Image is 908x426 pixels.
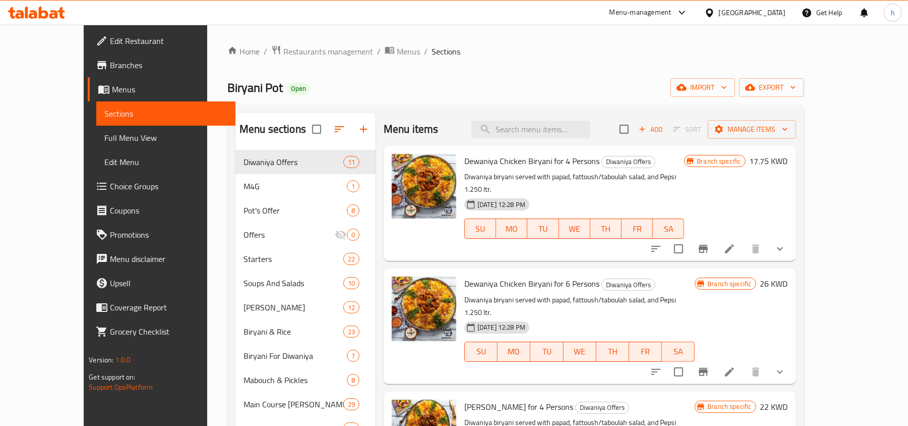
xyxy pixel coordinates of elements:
[344,327,359,337] span: 23
[744,360,768,384] button: delete
[464,399,573,414] span: [PERSON_NAME] for 4 Persons
[244,398,343,410] span: Main Course [PERSON_NAME]
[559,219,590,239] button: WE
[244,277,343,289] span: Soups And Salads
[110,277,227,289] span: Upsell
[469,344,494,359] span: SU
[343,398,359,410] div: items
[760,277,788,291] h6: 26 KWD
[502,344,526,359] span: MO
[96,126,235,150] a: Full Menu View
[235,223,376,247] div: Offers0
[596,342,629,362] button: TH
[774,243,786,255] svg: Show Choices
[264,45,267,58] li: /
[347,182,359,191] span: 1
[668,238,689,259] span: Select to update
[88,271,235,295] a: Upsell
[347,376,359,385] span: 8
[667,122,708,137] span: Select section first
[112,83,227,95] span: Menus
[534,344,559,359] span: TU
[88,174,235,198] a: Choice Groups
[385,45,420,58] a: Menus
[464,294,695,319] p: Diwaniya biryani served with papad, fattoush/taboulah salad, and Pepsi 1.250 ltr.
[344,157,359,167] span: 11
[88,223,235,247] a: Promotions
[377,45,381,58] li: /
[335,229,347,241] svg: Inactive section
[244,204,347,217] span: Pot's Offer
[347,351,359,361] span: 7
[392,154,456,219] img: Dewaniya Chicken Biryani for 4 Persons
[343,253,359,265] div: items
[760,400,788,414] h6: 22 KWD
[637,124,664,135] span: Add
[527,219,559,239] button: TU
[610,7,672,19] div: Menu-management
[287,84,310,93] span: Open
[590,219,622,239] button: TH
[464,276,599,291] span: Dewaniya Chicken Biryani for 6 Persons
[716,123,788,136] span: Manage items
[344,400,359,409] span: 29
[351,117,376,141] button: Add section
[88,295,235,320] a: Coverage Report
[464,219,496,239] button: SU
[498,342,530,362] button: MO
[750,154,788,168] h6: 17.75 KWD
[568,344,592,359] span: WE
[343,326,359,338] div: items
[392,277,456,341] img: Dewaniya Chicken Biryani for 6 Persons
[88,29,235,53] a: Edit Restaurant
[306,119,327,140] span: Select all sections
[244,350,347,362] span: Biryani For Diwaniya
[384,122,439,137] h2: Menu items
[739,78,804,97] button: export
[719,7,785,18] div: [GEOGRAPHIC_DATA]
[464,342,498,362] button: SU
[344,279,359,288] span: 10
[671,78,735,97] button: import
[244,229,335,241] span: Offers
[104,156,227,168] span: Edit Menu
[614,119,635,140] span: Select section
[633,344,658,359] span: FR
[89,381,153,394] a: Support.OpsPlatform
[744,237,768,261] button: delete
[747,81,796,94] span: export
[244,301,343,313] span: [PERSON_NAME]
[235,295,376,320] div: [PERSON_NAME]12
[110,59,227,71] span: Branches
[235,174,376,198] div: M4G1
[602,279,655,291] span: Diwaniya Offers
[283,45,373,58] span: Restaurants management
[644,237,668,261] button: sort-choices
[88,320,235,344] a: Grocery Checklist
[601,156,655,168] div: Diwaniya Offers
[89,370,135,384] span: Get support on:
[575,402,629,414] div: Diwaniya Offers
[110,229,227,241] span: Promotions
[110,301,227,313] span: Coverage Report
[774,366,786,378] svg: Show Choices
[347,204,359,217] div: items
[679,81,727,94] span: import
[244,326,343,338] span: Biryani & Rice
[287,83,310,95] div: Open
[96,150,235,174] a: Edit Menu
[626,222,649,236] span: FR
[464,153,599,169] span: Dewaniya Chicken Biryani for 4 Persons
[891,7,895,18] span: h
[564,342,596,362] button: WE
[600,344,625,359] span: TH
[347,180,359,192] div: items
[244,374,347,386] span: Mabouch & Pickles
[635,122,667,137] span: Add item
[703,279,755,289] span: Branch specific
[657,222,680,236] span: SA
[235,392,376,416] div: Main Course [PERSON_NAME]29
[594,222,618,236] span: TH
